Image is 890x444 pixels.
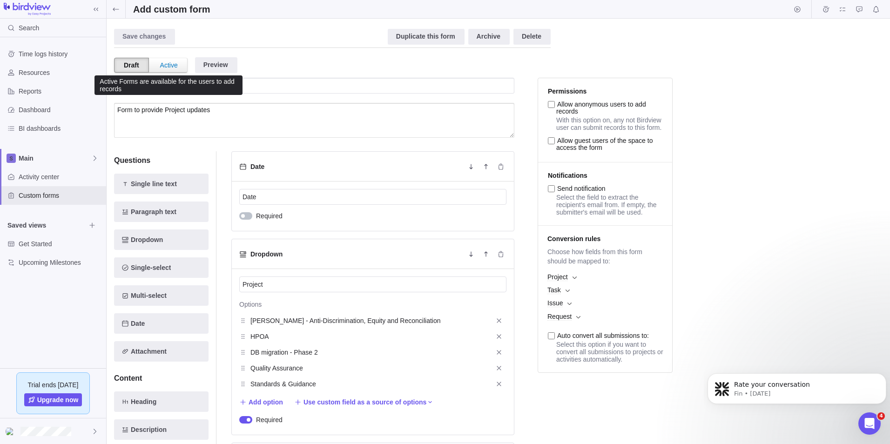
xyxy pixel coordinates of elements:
span: Date [131,318,145,329]
span: Time logs history [19,49,102,59]
iframe: Intercom notifications message [704,354,890,419]
h5: Date [250,162,264,171]
span: Browse views [86,219,99,232]
input: Allow anonymous users to add records [548,101,555,108]
a: Time logs [819,7,832,14]
span: Trial ends [DATE] [28,380,79,390]
span: Archive [468,29,510,45]
span: Use custom field as a source of options [303,397,427,407]
input: Allow guest users of the space to access the form [548,137,555,144]
span: Delete [495,160,506,173]
span: Move up [480,160,492,173]
span: Notifications [870,3,883,16]
span: Project [547,273,568,281]
span: My assignments [836,3,849,16]
span: Request [547,313,572,321]
iframe: Intercom live chat [858,412,881,435]
span: Required [256,211,283,221]
span: Delete [495,248,506,261]
span: Auto convert all submissions to: [557,332,649,339]
span: Delete [492,330,506,343]
span: Task [547,286,561,294]
span: Single-select [131,262,171,273]
span: Choose how fields from this form should be mapped to: [543,247,667,266]
textarea: Form to provide Project updates [114,103,514,138]
p: Notifications [548,172,667,179]
span: Add new element to the form [114,341,209,362]
span: Saved views [7,221,86,230]
div: Active Forms are available for the users to add records [99,78,238,93]
img: logo [4,3,51,16]
span: Delete [492,362,506,375]
span: Search [19,23,39,33]
span: Add new element to the form [114,174,209,194]
span: Add new element to the form [114,229,209,250]
div: Draft [114,58,149,73]
div: Shobnom Sultana [6,426,17,437]
span: Get Started [19,239,102,249]
p: Select this option if you want to convert all submissions to projects or activities automatically. [543,341,667,363]
a: My assignments [836,7,849,14]
span: Upgrade now [37,395,79,404]
span: Delete [492,346,506,359]
span: Upcoming Milestones [19,258,102,267]
span: 4 [877,412,885,420]
div: Add new element to the form [114,391,209,412]
img: Show [6,428,17,435]
p: Select the field to extract the recipient's email from. If empty, the submitter's email will be u... [556,194,667,216]
div: Active [151,58,187,72]
span: BI dashboards [19,124,102,133]
h4: Content [114,373,209,384]
div: Add new element to the form [114,313,209,334]
input: Type your question [239,189,506,205]
div: DateMove downMove upDelete [232,152,514,182]
h4: Questions [114,155,209,166]
span: Time logs [819,3,832,16]
input: Auto convert all submissions to: [548,332,555,339]
h5: Options [239,296,506,309]
span: Paragraph text [131,206,176,217]
p: Conversion rules [543,235,667,242]
span: Start timer [791,3,804,16]
a: Upgrade now [24,393,82,406]
h2: Add custom form [133,3,210,16]
span: Add new element to the form [114,419,209,440]
a: Approval requests [853,7,866,14]
span: Attachment [131,346,167,357]
span: Allow anonymous users to add records [556,101,648,115]
h5: Dropdown [250,249,283,259]
span: Heading [131,396,156,407]
span: Reports [19,87,102,96]
span: Add new element to the form [114,257,209,278]
span: Delete [492,314,506,327]
p: With this option on, any not Birdview user can submit records to this form. [556,116,667,131]
span: Main [19,154,91,163]
span: Move up [480,248,492,261]
span: Issue [547,299,563,307]
input: Send notification [548,185,555,192]
span: Add new element to the form [114,285,209,306]
p: Permissions [548,87,667,95]
div: DropdownMove downMove upDelete [232,239,514,269]
span: Activity center [19,172,102,182]
span: Multi-select [131,290,167,301]
span: Add new element to the form [114,202,209,222]
span: Dashboard [19,105,102,114]
span: Delete [513,29,551,45]
span: Add option [239,396,283,409]
span: Approval requests [853,3,866,16]
span: Add option [249,397,283,407]
span: Delete [492,377,506,390]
